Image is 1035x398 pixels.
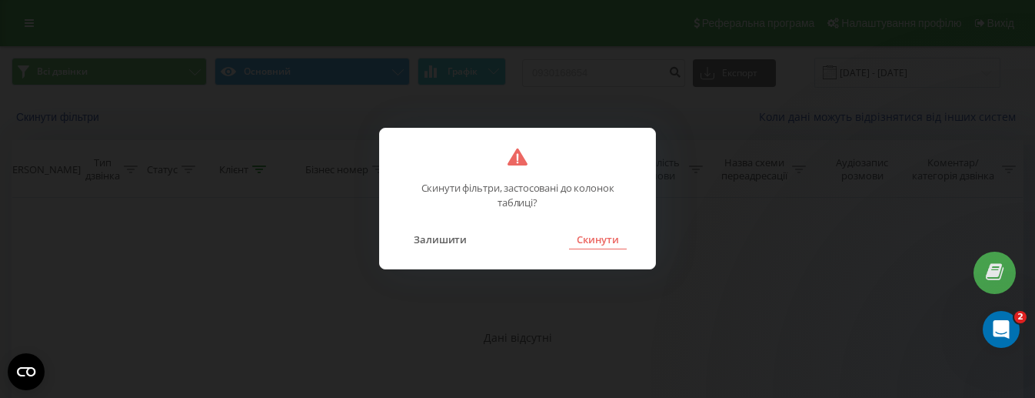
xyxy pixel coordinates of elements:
span: 2 [1014,311,1027,323]
button: Залишити [406,229,474,249]
iframe: Intercom live chat [983,311,1020,348]
p: Скинути фільтри, застосовані до колонок таблиці? [420,166,615,210]
button: Open CMP widget [8,353,45,390]
button: Скинути [569,229,627,249]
